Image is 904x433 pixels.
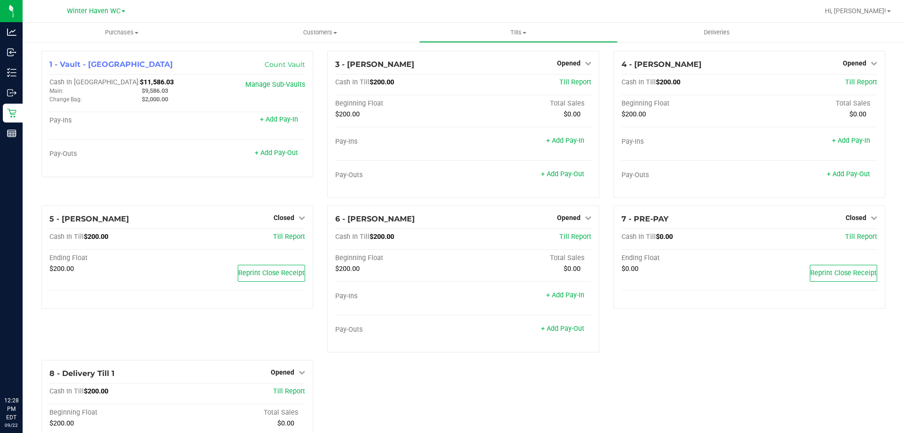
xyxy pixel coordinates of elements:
[557,214,581,221] span: Opened
[335,171,463,180] div: Pay-Outs
[621,138,750,146] div: Pay-Ins
[335,214,415,223] span: 6 - [PERSON_NAME]
[274,214,294,221] span: Closed
[845,233,877,241] a: Till Report
[621,265,638,273] span: $0.00
[656,233,673,241] span: $0.00
[273,233,305,241] a: Till Report
[621,254,750,262] div: Ending Float
[142,87,168,94] span: $9,586.03
[335,265,360,273] span: $200.00
[845,78,877,86] a: Till Report
[49,419,74,427] span: $200.00
[4,396,18,422] p: 12:28 PM EDT
[178,408,306,417] div: Total Sales
[546,137,584,145] a: + Add Pay-In
[7,108,16,118] inline-svg: Retail
[7,88,16,98] inline-svg: Outbound
[67,7,121,15] span: Winter Haven WC
[541,325,584,333] a: + Add Pay-Out
[827,170,870,178] a: + Add Pay-Out
[335,138,463,146] div: Pay-Ins
[7,27,16,37] inline-svg: Analytics
[335,292,463,301] div: Pay-Ins
[277,419,294,427] span: $0.00
[84,387,108,395] span: $200.00
[621,171,750,180] div: Pay-Outs
[221,23,419,42] a: Customers
[142,96,168,103] span: $2,000.00
[546,291,584,299] a: + Add Pay-In
[84,233,108,241] span: $200.00
[618,23,816,42] a: Deliveries
[541,170,584,178] a: + Add Pay-Out
[825,7,886,15] span: Hi, [PERSON_NAME]!
[49,60,173,69] span: 1 - Vault - [GEOGRAPHIC_DATA]
[335,254,463,262] div: Beginning Float
[255,149,298,157] a: + Add Pay-Out
[221,28,419,37] span: Customers
[4,422,18,429] p: 09/22
[621,110,646,118] span: $200.00
[9,358,38,386] iframe: Resource center
[335,233,370,241] span: Cash In Till
[49,408,178,417] div: Beginning Float
[849,110,866,118] span: $0.00
[419,23,617,42] a: Tills
[335,99,463,108] div: Beginning Float
[559,233,591,241] a: Till Report
[7,129,16,138] inline-svg: Reports
[49,387,84,395] span: Cash In Till
[238,265,305,282] button: Reprint Close Receipt
[49,254,178,262] div: Ending Float
[420,28,617,37] span: Tills
[564,265,581,273] span: $0.00
[260,115,298,123] a: + Add Pay-In
[843,59,866,67] span: Opened
[23,28,221,37] span: Purchases
[49,78,140,86] span: Cash In [GEOGRAPHIC_DATA]:
[559,78,591,86] a: Till Report
[7,68,16,77] inline-svg: Inventory
[370,233,394,241] span: $200.00
[7,48,16,57] inline-svg: Inbound
[557,59,581,67] span: Opened
[810,269,877,277] span: Reprint Close Receipt
[49,233,84,241] span: Cash In Till
[564,110,581,118] span: $0.00
[370,78,394,86] span: $200.00
[463,254,591,262] div: Total Sales
[621,60,702,69] span: 4 - [PERSON_NAME]
[49,150,178,158] div: Pay-Outs
[621,214,669,223] span: 7 - PRE-PAY
[265,60,305,69] a: Count Vault
[846,214,866,221] span: Closed
[463,99,591,108] div: Total Sales
[621,233,656,241] span: Cash In Till
[140,78,174,86] span: $11,586.03
[273,387,305,395] a: Till Report
[49,116,178,125] div: Pay-Ins
[49,88,64,94] span: Main:
[245,81,305,89] a: Manage Sub-Vaults
[691,28,743,37] span: Deliveries
[23,23,221,42] a: Purchases
[335,78,370,86] span: Cash In Till
[621,99,750,108] div: Beginning Float
[238,269,305,277] span: Reprint Close Receipt
[810,265,877,282] button: Reprint Close Receipt
[49,369,114,378] span: 8 - Delivery Till 1
[335,110,360,118] span: $200.00
[749,99,877,108] div: Total Sales
[49,96,82,103] span: Change Bag:
[621,78,656,86] span: Cash In Till
[656,78,680,86] span: $200.00
[832,137,870,145] a: + Add Pay-In
[271,368,294,376] span: Opened
[49,265,74,273] span: $200.00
